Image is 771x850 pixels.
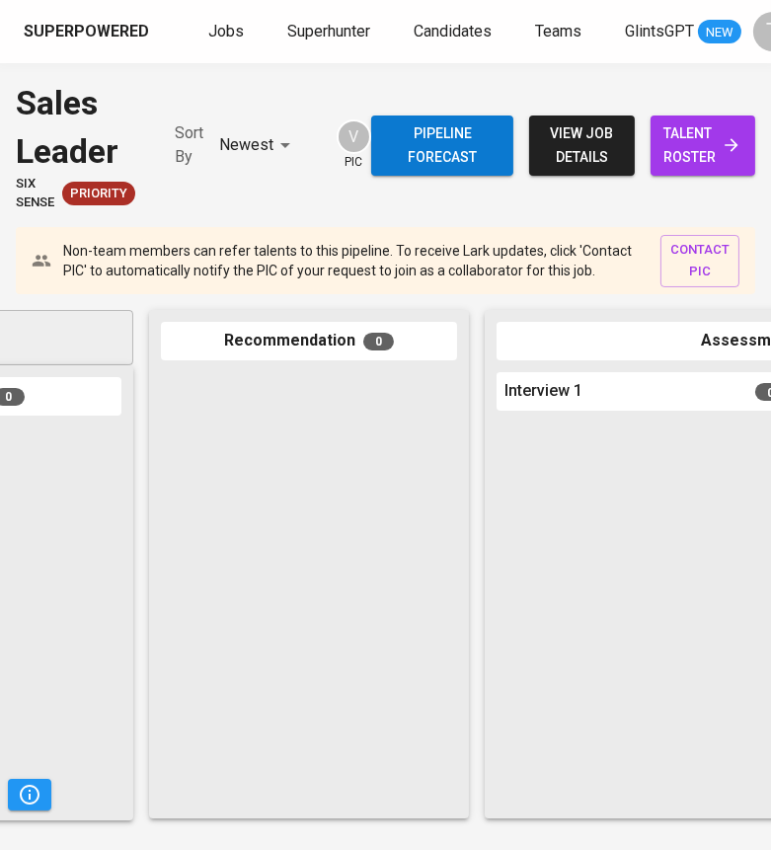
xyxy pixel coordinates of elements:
button: Pipeline Triggers [8,779,51,811]
span: 0 [363,333,394,350]
a: Candidates [414,20,496,44]
span: contact pic [670,239,730,284]
a: talent roster [651,116,755,176]
span: talent roster [666,121,739,170]
a: Superhunter [287,20,374,44]
div: pic [337,119,371,171]
button: Pipeline forecast [371,116,513,176]
a: Superpowered [24,21,153,43]
span: Six Sense [16,175,54,211]
div: Recommendation [161,322,457,360]
p: Newest [219,133,273,157]
div: New Job received from Demand Team [62,182,135,205]
div: Sales Leader [16,79,135,175]
span: Candidates [414,22,492,40]
span: Teams [535,22,581,40]
a: GlintsGPT NEW [625,20,741,44]
span: NEW [698,23,741,42]
span: Pipeline forecast [387,121,498,170]
div: Superpowered [24,21,149,43]
p: Sort By [175,121,203,169]
span: Jobs [208,22,244,40]
button: view job details [529,116,634,176]
span: Superhunter [287,22,370,40]
span: Priority [62,185,135,203]
a: Jobs [208,20,248,44]
p: Non-team members can refer talents to this pipeline. To receive Lark updates, click 'Contact PIC'... [63,241,645,280]
span: Interview 1 [504,380,582,403]
span: view job details [545,121,618,170]
div: V [337,119,371,154]
button: Open [122,336,126,340]
a: Teams [535,20,585,44]
span: GlintsGPT [625,22,694,40]
button: contact pic [660,235,739,288]
div: Newest [219,127,297,164]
